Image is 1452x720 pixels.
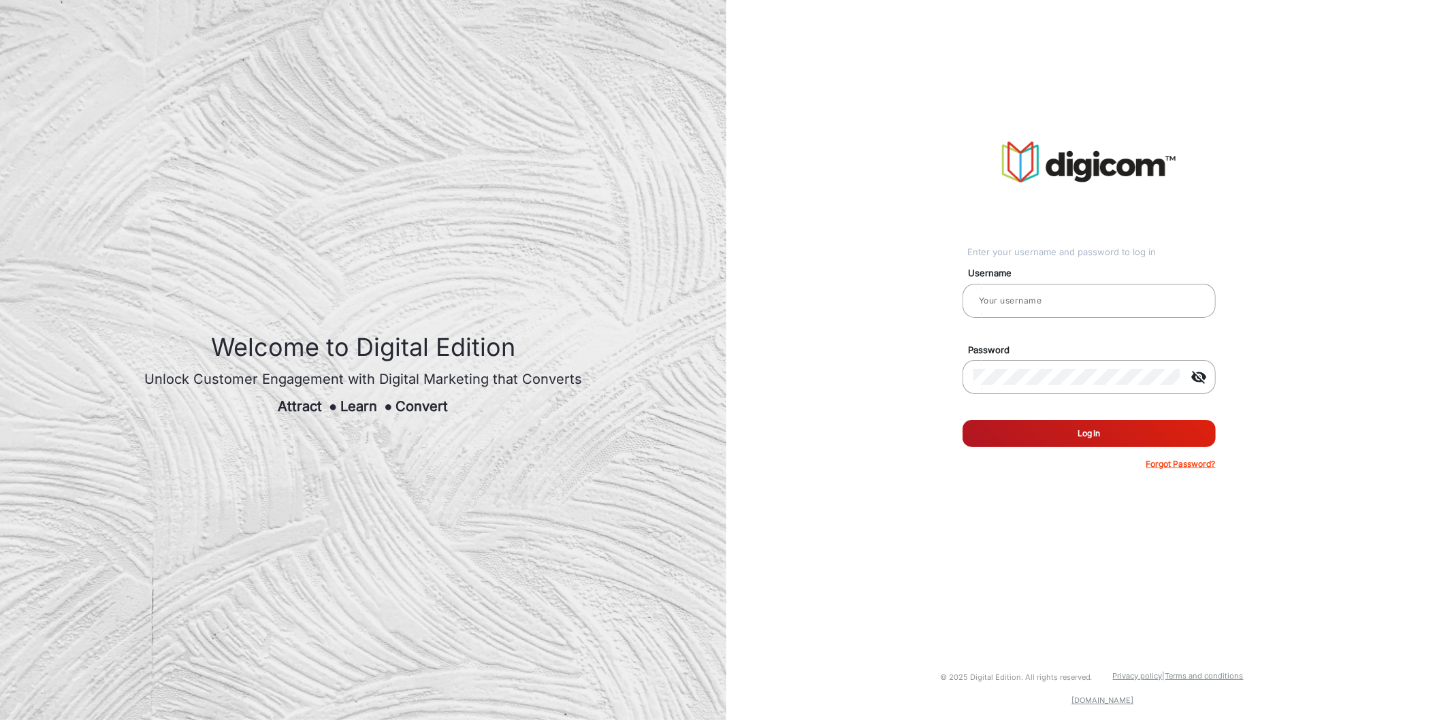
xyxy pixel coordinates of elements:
[1163,671,1165,681] a: |
[144,369,582,389] div: Unlock Customer Engagement with Digital Marketing that Converts
[1113,671,1163,681] a: Privacy policy
[1183,369,1216,385] mat-icon: visibility_off
[958,267,1231,280] mat-label: Username
[144,396,582,416] div: Attract Learn Convert
[973,293,1205,309] input: Your username
[967,246,1216,259] div: Enter your username and password to log in
[144,333,582,362] h1: Welcome to Digital Edition
[1071,696,1133,705] a: [DOMAIN_NAME]
[329,398,337,414] span: ●
[1002,142,1176,182] img: vmg-logo
[940,672,1093,682] small: © 2025 Digital Edition. All rights reserved.
[1165,671,1244,681] a: Terms and conditions
[384,398,392,414] span: ●
[1146,458,1216,470] p: Forgot Password?
[958,344,1231,357] mat-label: Password
[963,420,1216,447] button: Log In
